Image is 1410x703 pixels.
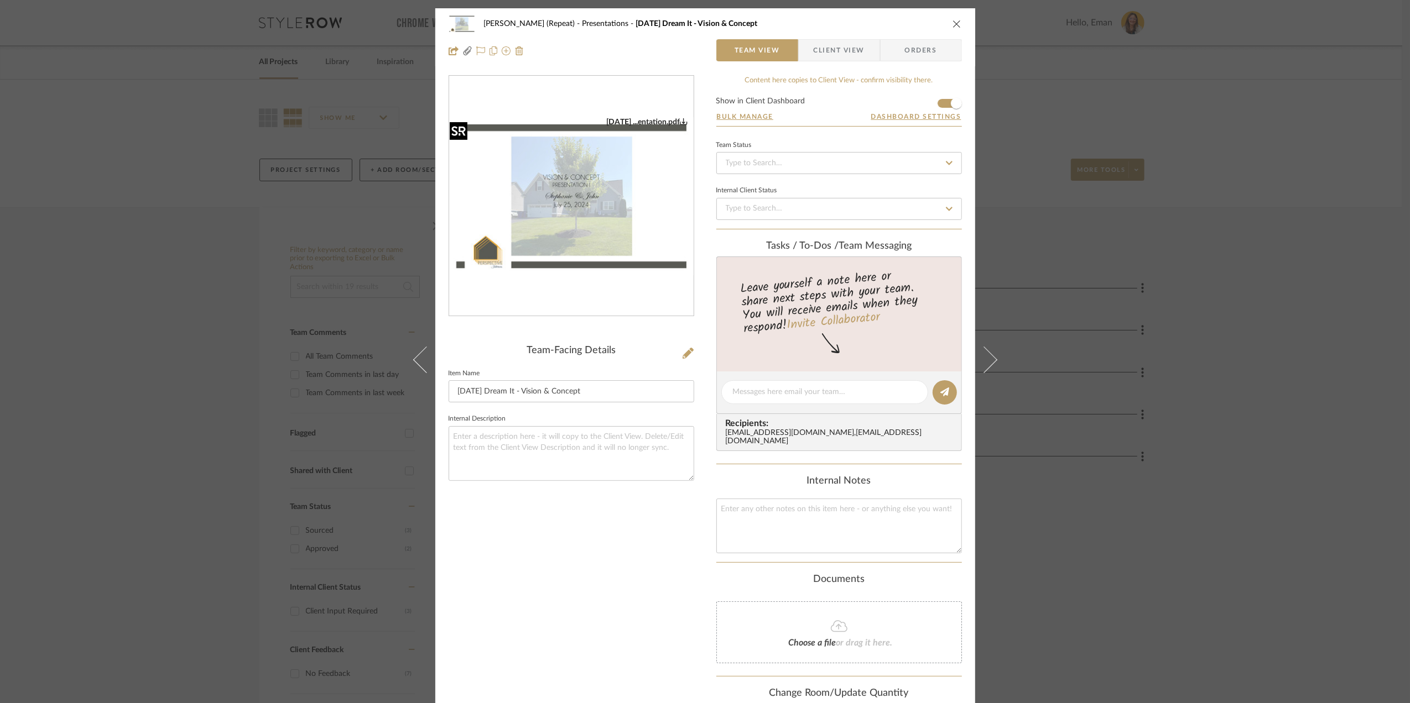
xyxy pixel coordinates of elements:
[785,308,880,335] a: Invite Collaborator
[789,638,836,647] span: Choose a file
[893,39,949,61] span: Orders
[582,20,636,28] span: Presentations
[449,371,480,376] label: Item Name
[716,574,962,586] div: Documents
[716,75,962,86] div: Content here copies to Client View - confirm visibility there.
[735,39,780,61] span: Team View
[449,345,694,357] div: Team-Facing Details
[449,380,694,402] input: Enter Item Name
[871,112,962,122] button: Dashboard Settings
[726,429,957,447] div: [EMAIL_ADDRESS][DOMAIN_NAME] , [EMAIL_ADDRESS][DOMAIN_NAME]
[836,638,893,647] span: or drag it here.
[952,19,962,29] button: close
[726,418,957,428] span: Recipients:
[716,240,962,253] div: team Messaging
[716,143,752,148] div: Team Status
[449,13,475,35] img: 4f8cf5b3-00d0-4d5e-94c8-0d22dcaf8d1d_48x40.jpg
[814,39,865,61] span: Client View
[716,188,777,193] div: Internal Client Status
[449,416,506,422] label: Internal Description
[607,117,688,127] div: [DATE] ...entation.pdf
[449,117,694,275] img: 4f8cf5b3-00d0-4d5e-94c8-0d22dcaf8d1d_436x436.jpg
[484,20,582,28] span: [PERSON_NAME] (Repeat)
[716,152,962,174] input: Type to Search…
[715,264,963,338] div: Leave yourself a note here or share next steps with your team. You will receive emails when they ...
[716,198,962,220] input: Type to Search…
[766,241,839,251] span: Tasks / To-Dos /
[716,688,962,700] div: Change Room/Update Quantity
[636,20,758,28] span: [DATE] Dream It - Vision & Concept
[515,46,524,55] img: Remove from project
[449,117,694,275] div: 0
[716,112,774,122] button: Bulk Manage
[716,475,962,487] div: Internal Notes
